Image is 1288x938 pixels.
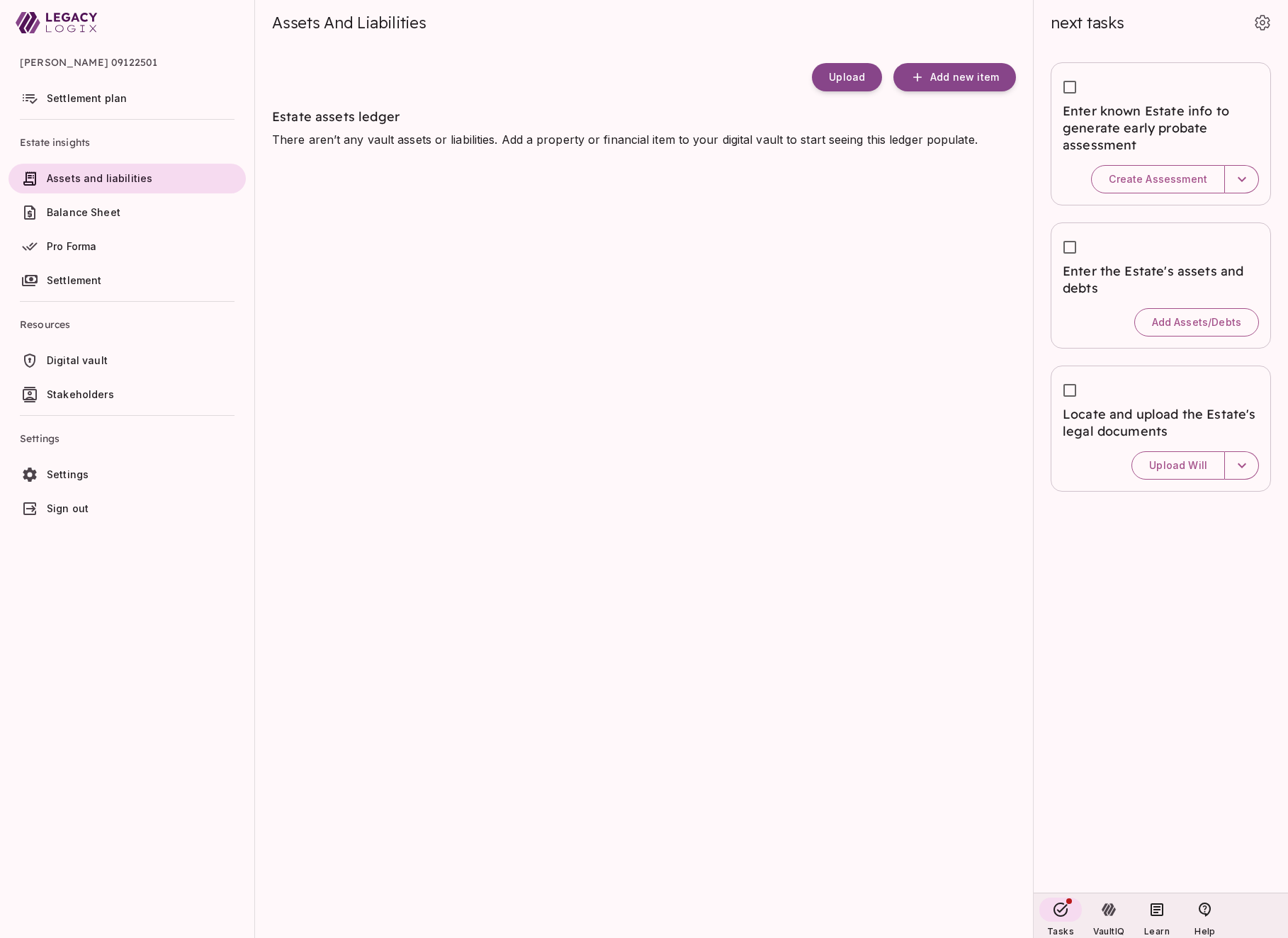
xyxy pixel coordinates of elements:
[1152,316,1241,329] span: Add Assets/Debts
[9,232,246,261] a: Pro Forma
[1063,103,1259,154] span: Enter known Estate info to generate early probate assessment
[1051,13,1124,33] span: next tasks
[1144,926,1170,937] span: Learn
[20,125,235,159] span: Estate insights
[47,502,89,514] span: Sign out
[1134,308,1259,337] button: Add Assets/Debts
[47,172,152,184] span: Assets and liabilities
[812,63,882,91] button: Upload
[20,422,235,456] span: Settings
[930,71,999,84] span: Add new item
[272,132,978,147] span: There aren’t any vault assets or liabilities. Add a property or financial item to your digital va...
[829,71,865,84] span: Upload
[272,13,426,33] span: Assets And Liabilities
[1051,222,1271,349] div: Enter the Estate's assets and debtsAdd Assets/Debts
[1051,62,1271,205] div: Enter known Estate info to generate early probate assessmentCreate Assessment
[1063,263,1259,297] span: Enter the Estate's assets and debts
[1131,451,1225,480] button: Upload Will
[47,468,89,480] span: Settings
[47,206,120,218] span: Balance Sheet
[9,198,246,227] a: Balance Sheet
[47,92,127,104] span: Settlement plan
[9,380,246,409] a: Stakeholders
[9,460,246,490] a: Settings
[1109,173,1207,186] span: Create Assessment
[9,84,246,113] a: Settlement plan
[47,354,108,366] span: Digital vault
[9,494,246,524] a: Sign out
[272,108,400,125] span: Estate assets ledger
[47,274,102,286] span: Settlement
[1047,926,1074,937] span: Tasks
[893,63,1016,91] button: Add new item
[1093,926,1124,937] span: VaultIQ
[1149,459,1207,472] span: Upload Will
[9,164,246,193] a: Assets and liabilities
[47,388,114,400] span: Stakeholders
[20,307,235,341] span: Resources
[1091,165,1225,193] button: Create Assessment
[20,45,235,79] span: [PERSON_NAME] 09122501
[1194,926,1215,937] span: Help
[1051,366,1271,492] div: Locate and upload the Estate's legal documentsUpload Will
[9,266,246,295] a: Settlement
[9,346,246,375] a: Digital vault
[47,240,96,252] span: Pro Forma
[1063,406,1259,440] span: Locate and upload the Estate's legal documents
